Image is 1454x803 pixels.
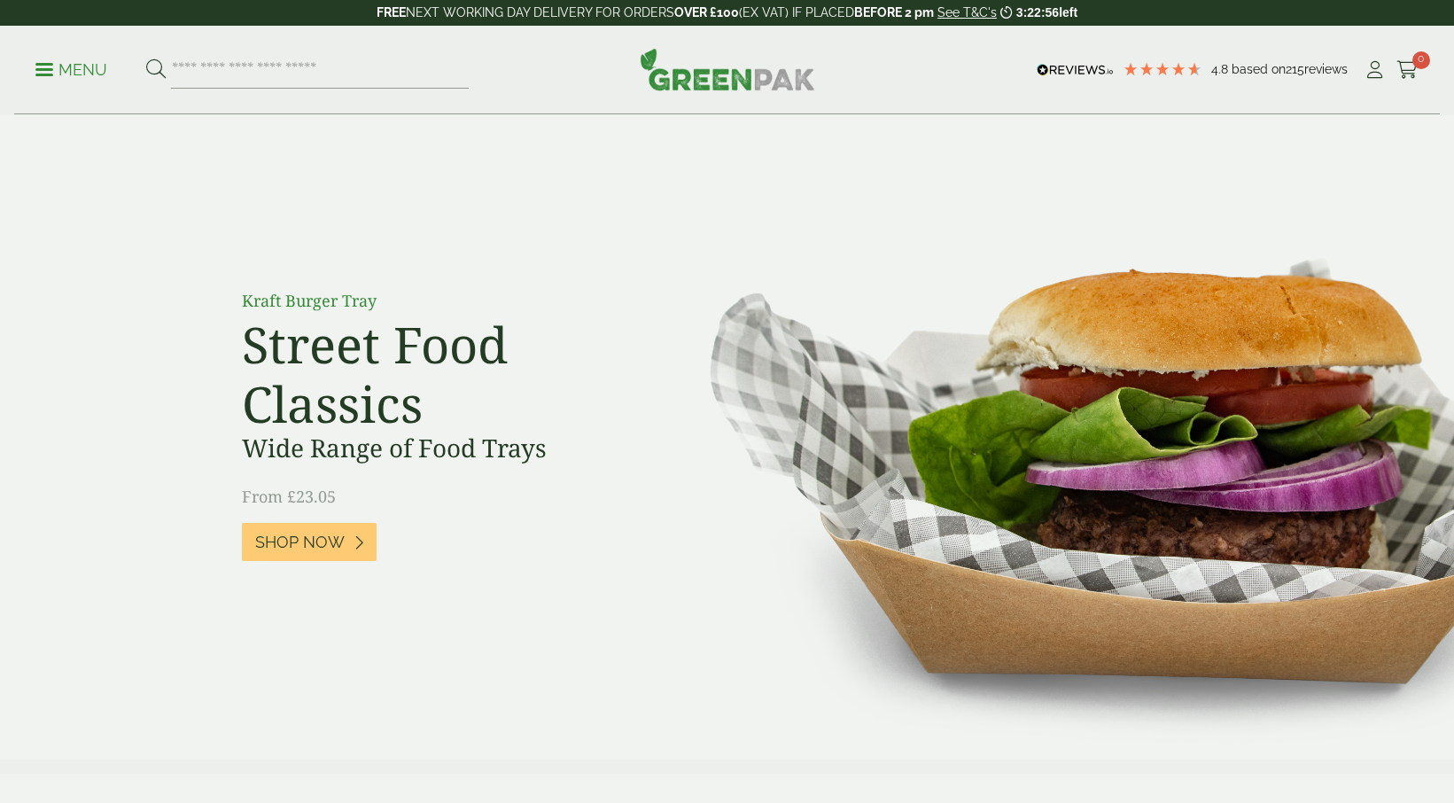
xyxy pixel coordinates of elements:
[242,289,641,313] p: Kraft Burger Tray
[1016,5,1059,19] span: 3:22:56
[654,115,1454,760] img: Street Food Classics
[242,486,336,507] span: From £23.05
[854,5,934,19] strong: BEFORE 2 pm
[242,433,641,464] h3: Wide Range of Food Trays
[1364,61,1386,79] i: My Account
[640,48,815,90] img: GreenPak Supplies
[35,59,107,77] a: Menu
[1396,61,1419,79] i: Cart
[242,523,377,561] a: Shop Now
[1123,61,1202,77] div: 4.79 Stars
[377,5,406,19] strong: FREE
[1304,62,1348,76] span: reviews
[242,315,641,433] h2: Street Food Classics
[1059,5,1077,19] span: left
[1286,62,1304,76] span: 215
[35,59,107,81] p: Menu
[674,5,739,19] strong: OVER £100
[1211,62,1232,76] span: 4.8
[937,5,997,19] a: See T&C's
[1232,62,1286,76] span: Based on
[1412,51,1430,69] span: 0
[1396,57,1419,83] a: 0
[255,533,345,552] span: Shop Now
[1037,64,1114,76] img: REVIEWS.io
